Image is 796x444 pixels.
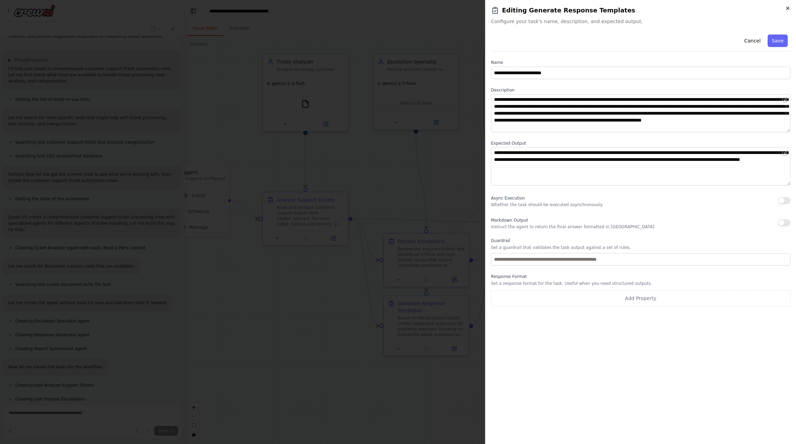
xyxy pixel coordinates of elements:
[491,196,525,201] span: Async Execution
[491,290,790,306] button: Add Property
[491,6,790,15] h2: Editing Generate Response Templates
[491,245,790,250] p: Set a guardrail that validates the task output against a set of rules.
[491,141,790,146] label: Expected Output
[491,218,528,223] span: Markdown Output
[491,87,790,93] label: Description
[491,224,654,230] p: Instruct the agent to return the final answer formatted in [GEOGRAPHIC_DATA]
[491,202,603,207] p: Whether the task should be executed asynchronously.
[781,96,789,104] button: Open in editor
[491,60,790,65] label: Name
[491,238,790,243] label: Guardrail
[740,35,765,47] button: Cancel
[768,35,788,47] button: Save
[781,149,789,157] button: Open in editor
[491,18,790,25] span: Configure your task's name, description, and expected output.
[491,281,790,286] p: Set a response format for the task. Useful when you need structured outputs.
[491,274,790,279] label: Response Format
